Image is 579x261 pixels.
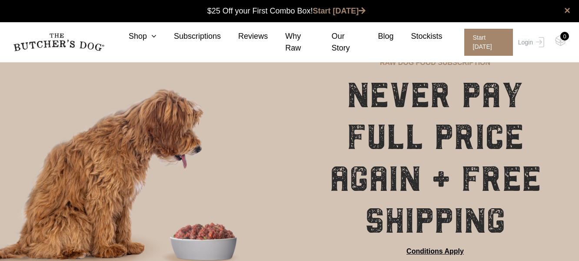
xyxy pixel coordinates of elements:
[394,31,443,42] a: Stockists
[314,31,361,54] a: Our Story
[464,29,513,56] span: Start [DATE]
[516,29,544,56] a: Login
[221,31,268,42] a: Reviews
[406,246,464,257] a: Conditions Apply
[560,32,569,41] div: 0
[380,58,490,68] p: RAW DOG FOOD SUBSCRIPTION
[360,31,393,42] a: Blog
[564,5,570,16] a: close
[156,31,221,42] a: Subscriptions
[313,75,557,242] h1: NEVER PAY FULL PRICE AGAIN + FREE SHIPPING
[456,29,516,56] a: Start [DATE]
[268,31,314,54] a: Why Raw
[111,31,156,42] a: Shop
[555,35,566,46] img: TBD_Cart-Empty.png
[313,7,366,15] a: Start [DATE]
